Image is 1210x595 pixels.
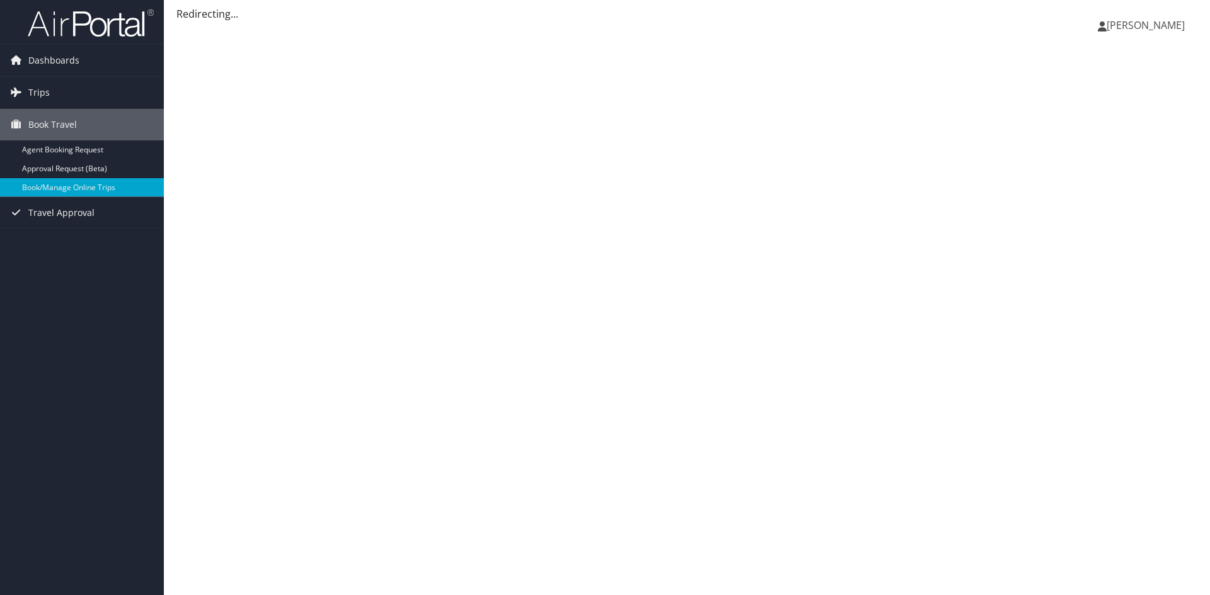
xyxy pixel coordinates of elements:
[1107,18,1185,32] span: [PERSON_NAME]
[28,77,50,108] span: Trips
[1098,6,1197,44] a: [PERSON_NAME]
[28,109,77,140] span: Book Travel
[176,6,1197,21] div: Redirecting...
[28,197,95,229] span: Travel Approval
[28,45,79,76] span: Dashboards
[28,8,154,38] img: airportal-logo.png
